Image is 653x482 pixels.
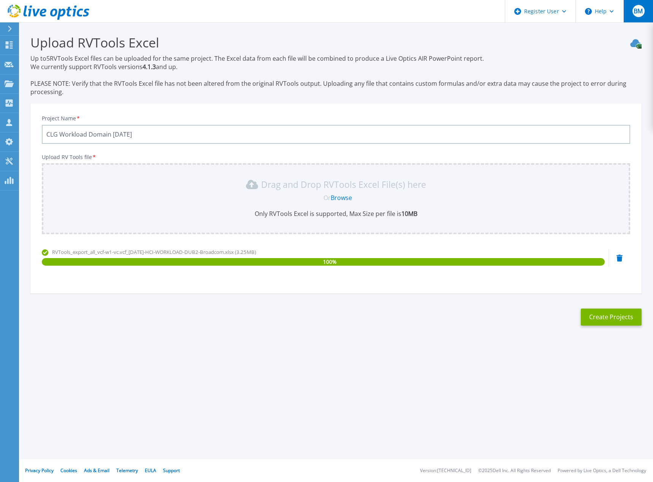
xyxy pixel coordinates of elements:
a: Telemetry [116,467,138,474]
a: Ads & Email [84,467,109,474]
label: Project Name [42,116,81,121]
p: Up to 5 RVTools Excel files can be uploaded for the same project. The Excel data from each file w... [30,54,642,96]
strong: 4.1.3 [143,63,156,71]
h3: Upload RVTools Excel [30,34,642,51]
span: BM [634,8,643,14]
b: 10MB [401,209,417,218]
div: Drag and Drop RVTools Excel File(s) here OrBrowseOnly RVTools Excel is supported, Max Size per fi... [46,178,626,218]
li: Powered by Live Optics, a Dell Technology [558,468,646,473]
button: Create Projects [581,309,642,326]
a: Support [163,467,180,474]
span: Or [323,194,331,202]
p: Drag and Drop RVTools Excel File(s) here [261,181,426,188]
a: Cookies [60,467,77,474]
li: Version: [TECHNICAL_ID] [420,468,471,473]
span: RVTools_export_all_vcf-w1-vc.vcf_[DATE]-HCI-WORKLOAD-DUB2-Broadcom.xlsx (3.25MB) [52,249,256,255]
li: © 2025 Dell Inc. All Rights Reserved [478,468,551,473]
span: 100 % [323,258,336,266]
p: Upload RV Tools file [42,154,630,160]
a: Browse [331,194,352,202]
p: Only RVTools Excel is supported, Max Size per file is [46,209,626,218]
a: EULA [145,467,156,474]
input: Enter Project Name [42,125,630,144]
a: Privacy Policy [25,467,54,474]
